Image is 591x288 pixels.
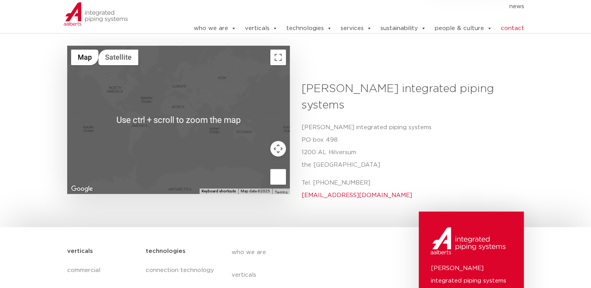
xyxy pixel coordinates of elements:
a: who we are [232,241,375,264]
button: Keyboard shortcuts [202,188,236,194]
h3: [PERSON_NAME] integrated piping systems [302,81,518,114]
a: who we are [193,21,236,36]
button: Toggle fullscreen view [270,50,286,65]
button: Map camera controls [270,141,286,156]
nav: Menu [170,0,524,13]
a: sustainability [380,21,426,36]
p: Tel. [PHONE_NUMBER] [302,177,518,202]
a: commercial [67,259,138,282]
span: Map data ©2025 [241,189,270,193]
a: verticals [232,264,375,286]
img: Google [69,184,95,194]
a: people & culture [434,21,492,36]
a: technologies [286,21,332,36]
button: Show street map [71,50,98,65]
a: connection technology [145,259,216,282]
a: Open this area in Google Maps (opens a new window) [69,184,95,194]
a: contact [500,21,524,36]
p: [PERSON_NAME] integrated piping systems PO box 498 1200 AL Hilversum the [GEOGRAPHIC_DATA] [302,121,518,171]
a: Terms [275,190,287,194]
a: [EMAIL_ADDRESS][DOMAIN_NAME] [302,192,412,198]
button: Drag Pegman onto the map to open Street View [270,169,286,185]
a: news [509,0,524,13]
h5: verticals [67,245,93,258]
button: Show satellite imagery [98,50,138,65]
a: verticals [245,21,277,36]
a: services [340,21,371,36]
h5: technologies [145,245,185,258]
